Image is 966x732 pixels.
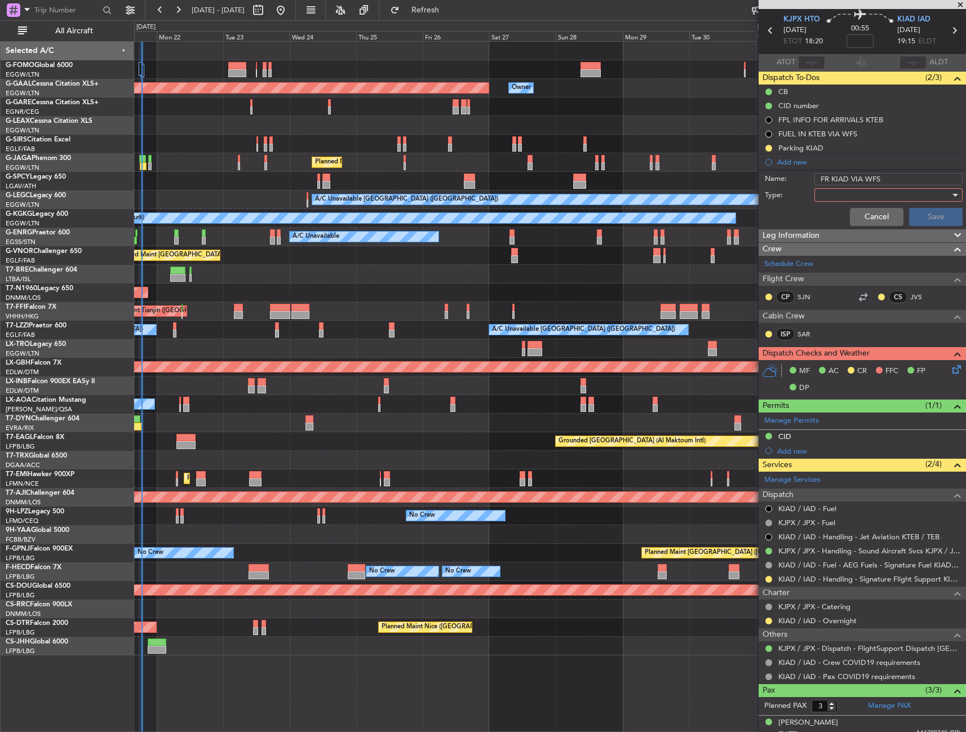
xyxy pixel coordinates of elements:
[885,366,898,377] span: FFC
[6,163,39,172] a: EGGW/LTN
[6,256,35,265] a: EGLF/FAB
[857,366,867,377] span: CR
[423,31,489,41] div: Fri 26
[783,36,802,47] span: ETOT
[6,527,31,534] span: 9H-YAA
[776,328,795,340] div: ISP
[136,23,156,32] div: [DATE]
[6,192,66,199] a: G-LEGCLegacy 600
[6,405,72,414] a: [PERSON_NAME]/QSA
[778,129,857,139] div: FUEL IN KTEB VIA WFS
[889,291,907,303] div: CS
[6,387,39,395] a: EDLW/DTM
[556,31,622,41] div: Sun 28
[6,248,82,255] a: G-VNORChallenger 650
[6,397,32,403] span: LX-AOA
[409,507,435,524] div: No Crew
[799,383,809,394] span: DP
[897,14,930,25] span: KIAD IAD
[6,490,74,496] a: T7-AJIChallenger 604
[12,22,122,40] button: All Aircraft
[6,349,39,358] a: EGGW/LTN
[492,321,675,338] div: A/C Unavailable [GEOGRAPHIC_DATA] ([GEOGRAPHIC_DATA])
[6,378,28,385] span: LX-INB
[6,174,66,180] a: G-SPCYLegacy 650
[6,219,39,228] a: EGGW/LTN
[559,433,706,450] div: Grounded [GEOGRAPHIC_DATA] (Al Maktoum Intl)
[6,368,39,376] a: EDLW/DTM
[6,620,68,627] a: CS-DTRFalcon 2000
[6,647,35,655] a: LFPB/LBG
[763,347,870,360] span: Dispatch Checks and Weather
[778,532,940,542] a: KIAD / IAD - Handling - Jet Aviation KTEB / TEB
[6,238,36,246] a: EGSS/STN
[6,360,30,366] span: LX-GBH
[6,415,31,422] span: T7-DYN
[6,99,32,106] span: G-GARE
[778,432,791,441] div: CID
[868,700,911,712] a: Manage PAX
[763,310,805,323] span: Cabin Crew
[6,201,39,209] a: EGGW/LTN
[6,583,70,589] a: CS-DOUGlobal 6500
[6,638,30,645] span: CS-JHH
[765,174,814,185] label: Name:
[6,285,73,292] a: T7-N1960Legacy 650
[6,452,29,459] span: T7-TRX
[925,72,942,83] span: (2/3)
[6,591,35,600] a: LFPB/LBG
[763,587,790,600] span: Charter
[689,31,756,41] div: Tue 30
[6,62,34,69] span: G-FOMO
[315,191,498,208] div: A/C Unavailable [GEOGRAPHIC_DATA] ([GEOGRAPHIC_DATA])
[6,322,67,329] a: T7-LZZIPraetor 600
[6,535,36,544] a: FCBB/BZV
[6,248,33,255] span: G-VNOR
[925,400,942,411] span: (1/1)
[929,57,948,68] span: ALDT
[6,275,31,283] a: LTBA/ISL
[6,294,41,302] a: DNMM/LOS
[6,573,35,581] a: LFPB/LBG
[6,545,73,552] a: F-GPNJFalcon 900EX
[6,415,79,422] a: T7-DYNChallenger 604
[6,452,67,459] a: T7-TRXGlobal 6500
[763,273,804,286] span: Flight Crew
[6,70,39,79] a: EGGW/LTN
[6,508,64,515] a: 9H-LPZLegacy 500
[778,546,960,556] a: KJPX / JPX - Handling - Sound Aircraft Svcs KJPX / JPX
[6,424,34,432] a: EVRA/RIX
[778,87,788,96] div: CB
[850,208,903,226] button: Cancel
[764,259,813,270] a: Schedule Crew
[763,72,819,85] span: Dispatch To-Dos
[763,628,787,641] span: Others
[797,292,823,302] a: SJN
[778,101,819,110] div: CID number
[918,36,936,47] span: ELDT
[778,602,850,611] a: KJPX / JPX - Catering
[6,471,28,478] span: T7-EMI
[6,136,70,143] a: G-SIRSCitation Excel
[757,23,777,32] div: [DATE]
[6,155,32,162] span: G-JAGA
[797,329,823,339] a: SAR
[6,182,36,190] a: LGAV/ATH
[290,31,356,41] div: Wed 24
[778,644,960,653] a: KJPX / JPX - Dispatch - FlightSupport Dispatch [GEOGRAPHIC_DATA]
[764,415,819,427] a: Manage Permits
[6,360,61,366] a: LX-GBHFalcon 7X
[763,489,794,502] span: Dispatch
[783,14,820,25] span: KJPX HTO
[756,31,822,41] div: Wed 1
[6,508,28,515] span: 9H-LPZ
[764,700,807,712] label: Planned PAX
[776,291,795,303] div: CP
[385,1,453,19] button: Refresh
[6,471,74,478] a: T7-EMIHawker 900XP
[6,211,68,218] a: G-KGKGLegacy 600
[99,303,230,320] div: Planned Maint Tianjin ([GEOGRAPHIC_DATA])
[6,304,56,310] a: T7-FFIFalcon 7X
[6,341,30,348] span: LX-TRO
[369,563,395,580] div: No Crew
